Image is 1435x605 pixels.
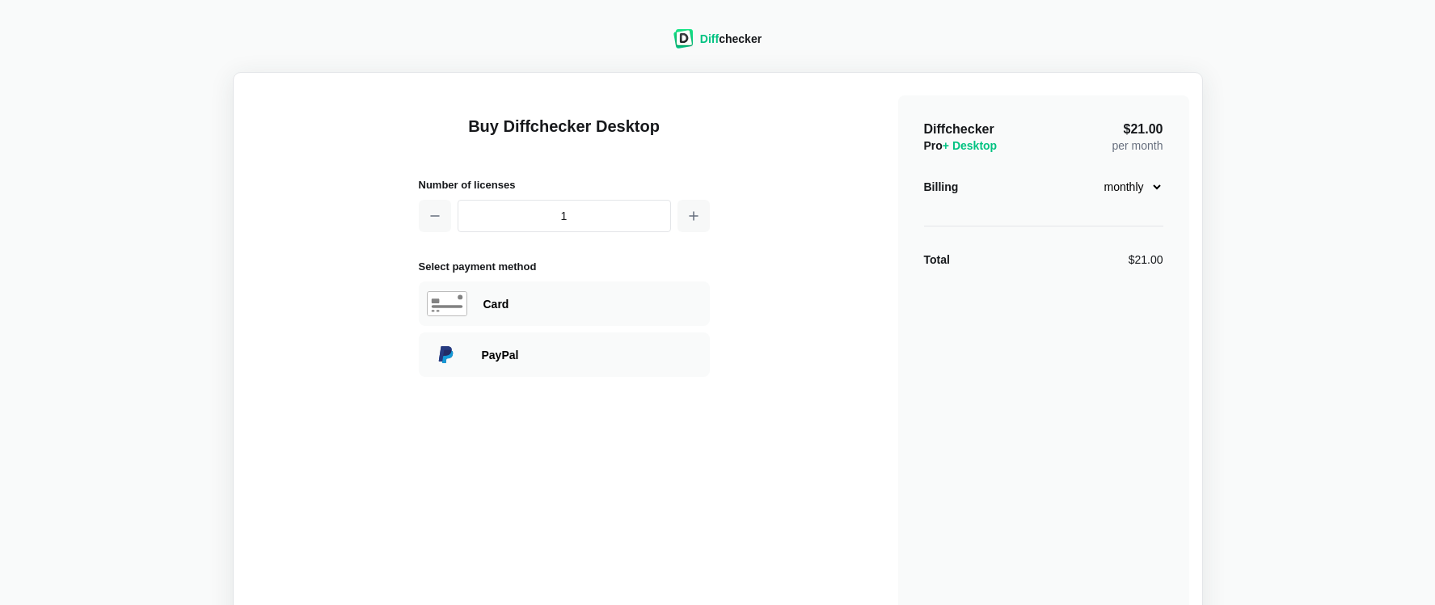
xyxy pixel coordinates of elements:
[419,281,710,326] div: Paying with Card
[482,347,702,363] div: Paying with PayPal
[924,253,950,266] strong: Total
[673,38,762,51] a: Diffchecker logoDiffchecker
[419,332,710,377] div: Paying with PayPal
[1112,121,1163,154] div: per month
[419,115,710,157] h1: Buy Diffchecker Desktop
[943,139,997,152] span: + Desktop
[924,139,998,152] span: Pro
[700,31,762,47] div: checker
[924,179,959,195] div: Billing
[458,200,671,232] input: 1
[483,296,702,312] div: Paying with Card
[419,258,710,275] h2: Select payment method
[700,32,719,45] span: Diff
[673,29,694,49] img: Diffchecker logo
[924,122,994,136] span: Diffchecker
[1129,252,1163,268] div: $21.00
[1124,123,1163,136] span: $21.00
[419,176,710,193] h2: Number of licenses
